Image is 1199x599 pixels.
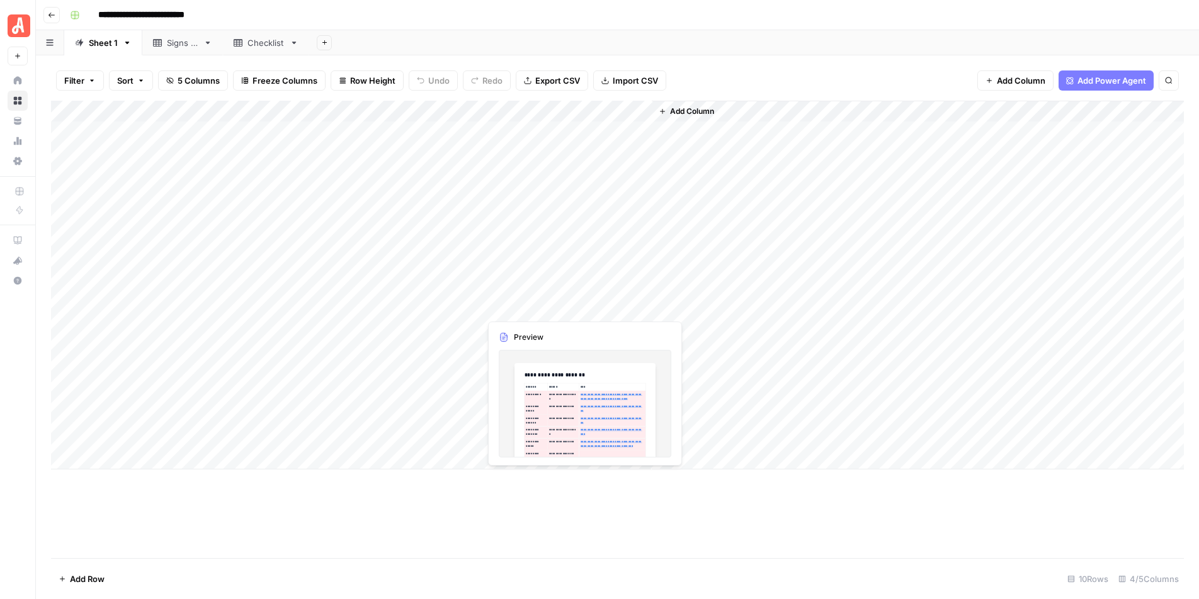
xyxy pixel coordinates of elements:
[64,30,142,55] a: Sheet 1
[535,74,580,87] span: Export CSV
[8,14,30,37] img: Angi Logo
[482,74,503,87] span: Redo
[654,103,719,120] button: Add Column
[142,30,223,55] a: Signs of
[117,74,134,87] span: Sort
[247,36,285,49] div: Checklist
[593,70,666,91] button: Import CSV
[109,70,153,91] button: Sort
[51,569,112,589] button: Add Row
[70,573,105,585] span: Add Row
[8,230,28,250] a: AirOps Academy
[8,10,28,42] button: Workspace: Angi
[8,131,28,151] a: Usage
[223,30,309,55] a: Checklist
[56,70,104,91] button: Filter
[331,70,404,91] button: Row Height
[178,74,220,87] span: 5 Columns
[516,70,588,91] button: Export CSV
[1059,70,1154,91] button: Add Power Agent
[613,74,658,87] span: Import CSV
[8,111,28,131] a: Your Data
[997,74,1045,87] span: Add Column
[350,74,395,87] span: Row Height
[64,74,84,87] span: Filter
[1062,569,1113,589] div: 10 Rows
[670,106,714,117] span: Add Column
[977,70,1054,91] button: Add Column
[253,74,317,87] span: Freeze Columns
[8,151,28,171] a: Settings
[233,70,326,91] button: Freeze Columns
[8,91,28,111] a: Browse
[1077,74,1146,87] span: Add Power Agent
[8,251,27,270] div: What's new?
[1113,569,1184,589] div: 4/5 Columns
[8,250,28,271] button: What's new?
[409,70,458,91] button: Undo
[167,36,198,49] div: Signs of
[463,70,511,91] button: Redo
[89,36,118,49] div: Sheet 1
[428,74,450,87] span: Undo
[158,70,228,91] button: 5 Columns
[8,70,28,91] a: Home
[8,271,28,291] button: Help + Support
